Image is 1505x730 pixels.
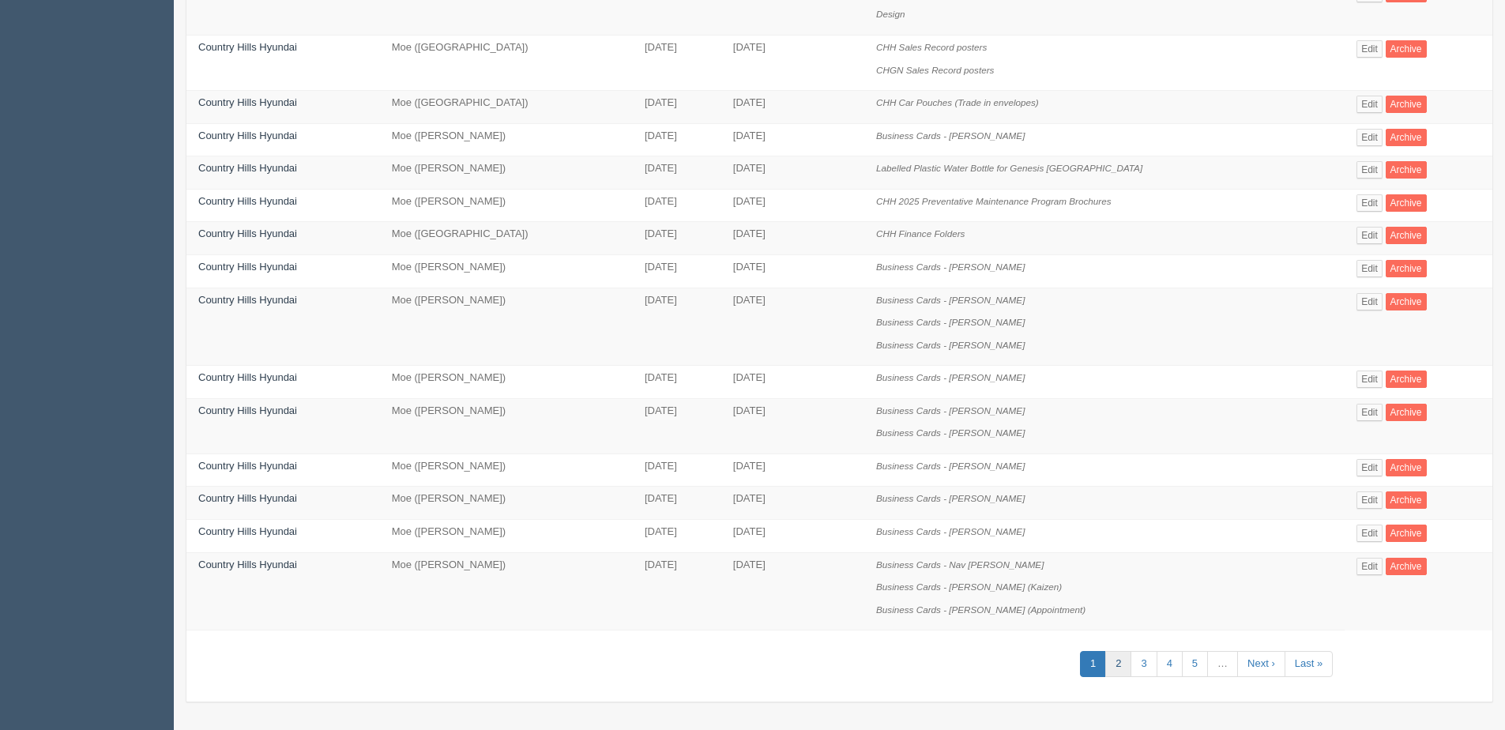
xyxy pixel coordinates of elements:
[876,65,994,75] i: CHGN Sales Record posters
[876,340,1025,350] i: Business Cards - [PERSON_NAME]
[721,91,864,124] td: [DATE]
[876,604,1085,615] i: Business Cards - [PERSON_NAME] (Appointment)
[380,288,633,366] td: Moe ([PERSON_NAME])
[876,493,1025,503] i: Business Cards - [PERSON_NAME]
[721,156,864,190] td: [DATE]
[721,552,864,630] td: [DATE]
[721,189,864,222] td: [DATE]
[1386,404,1427,421] a: Archive
[1386,459,1427,476] a: Archive
[876,228,965,239] i: CHH Finance Folders
[380,453,633,487] td: Moe ([PERSON_NAME])
[380,520,633,553] td: Moe ([PERSON_NAME])
[633,398,721,453] td: [DATE]
[876,317,1025,327] i: Business Cards - [PERSON_NAME]
[198,195,297,207] a: Country Hills Hyundai
[721,366,864,399] td: [DATE]
[1356,161,1383,179] a: Edit
[1356,40,1383,58] a: Edit
[380,156,633,190] td: Moe ([PERSON_NAME])
[721,288,864,366] td: [DATE]
[1356,491,1383,509] a: Edit
[198,261,297,273] a: Country Hills Hyundai
[198,130,297,141] a: Country Hills Hyundai
[1386,161,1427,179] a: Archive
[198,41,297,53] a: Country Hills Hyundai
[876,163,1142,173] i: Labelled Plastic Water Bottle for Genesis [GEOGRAPHIC_DATA]
[876,427,1025,438] i: Business Cards - [PERSON_NAME]
[633,366,721,399] td: [DATE]
[1386,227,1427,244] a: Archive
[198,559,297,570] a: Country Hills Hyundai
[721,123,864,156] td: [DATE]
[1356,260,1383,277] a: Edit
[198,371,297,383] a: Country Hills Hyundai
[721,254,864,288] td: [DATE]
[380,91,633,124] td: Moe ([GEOGRAPHIC_DATA])
[1386,371,1427,388] a: Archive
[1207,651,1238,677] a: …
[1386,558,1427,575] a: Archive
[876,526,1025,536] i: Business Cards - [PERSON_NAME]
[721,36,864,91] td: [DATE]
[1237,651,1285,677] a: Next ›
[876,372,1025,382] i: Business Cards - [PERSON_NAME]
[721,453,864,487] td: [DATE]
[1386,491,1427,509] a: Archive
[721,487,864,520] td: [DATE]
[876,262,1025,272] i: Business Cards - [PERSON_NAME]
[1356,293,1383,310] a: Edit
[1356,404,1383,421] a: Edit
[1080,651,1106,677] a: 1
[633,189,721,222] td: [DATE]
[876,559,1044,570] i: Business Cards - Nav [PERSON_NAME]
[1356,371,1383,388] a: Edit
[198,228,297,239] a: Country Hills Hyundai
[721,398,864,453] td: [DATE]
[1356,227,1383,244] a: Edit
[1356,558,1383,575] a: Edit
[876,405,1025,416] i: Business Cards - [PERSON_NAME]
[876,97,1039,107] i: CHH Car Pouches (Trade in envelopes)
[876,9,905,19] i: Design
[633,91,721,124] td: [DATE]
[380,189,633,222] td: Moe ([PERSON_NAME])
[1157,651,1183,677] a: 4
[633,123,721,156] td: [DATE]
[721,222,864,255] td: [DATE]
[1356,129,1383,146] a: Edit
[1386,525,1427,542] a: Archive
[1386,194,1427,212] a: Archive
[198,525,297,537] a: Country Hills Hyundai
[380,36,633,91] td: Moe ([GEOGRAPHIC_DATA])
[876,42,987,52] i: CHH Sales Record posters
[380,123,633,156] td: Moe ([PERSON_NAME])
[1356,459,1383,476] a: Edit
[1131,651,1157,677] a: 3
[380,552,633,630] td: Moe ([PERSON_NAME])
[1386,129,1427,146] a: Archive
[1386,96,1427,113] a: Archive
[876,130,1025,141] i: Business Cards - [PERSON_NAME]
[633,36,721,91] td: [DATE]
[198,405,297,416] a: Country Hills Hyundai
[1356,525,1383,542] a: Edit
[633,288,721,366] td: [DATE]
[198,294,297,306] a: Country Hills Hyundai
[1386,40,1427,58] a: Archive
[876,461,1025,471] i: Business Cards - [PERSON_NAME]
[633,453,721,487] td: [DATE]
[1356,96,1383,113] a: Edit
[198,492,297,504] a: Country Hills Hyundai
[633,254,721,288] td: [DATE]
[1386,260,1427,277] a: Archive
[1105,651,1131,677] a: 2
[633,156,721,190] td: [DATE]
[876,295,1025,305] i: Business Cards - [PERSON_NAME]
[633,222,721,255] td: [DATE]
[1356,194,1383,212] a: Edit
[380,254,633,288] td: Moe ([PERSON_NAME])
[1285,651,1333,677] a: Last »
[380,222,633,255] td: Moe ([GEOGRAPHIC_DATA])
[721,520,864,553] td: [DATE]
